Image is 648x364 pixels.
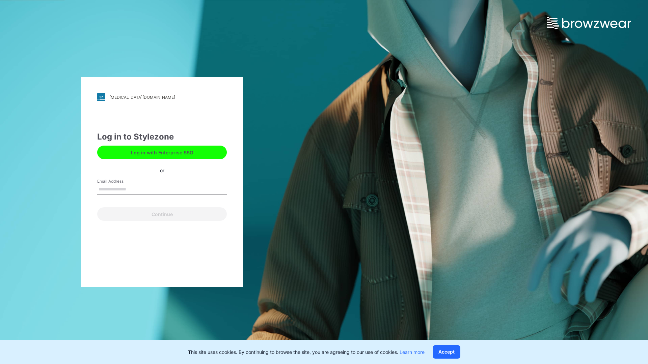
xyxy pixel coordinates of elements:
[547,17,631,29] img: browzwear-logo.e42bd6dac1945053ebaf764b6aa21510.svg
[433,345,460,359] button: Accept
[97,93,105,101] img: stylezone-logo.562084cfcfab977791bfbf7441f1a819.svg
[97,93,227,101] a: [MEDICAL_DATA][DOMAIN_NAME]
[155,166,170,174] div: or
[97,131,227,143] div: Log in to Stylezone
[400,349,425,355] a: Learn more
[97,178,144,184] label: Email Address
[109,95,175,100] div: [MEDICAL_DATA][DOMAIN_NAME]
[97,146,227,159] button: Log in with Enterprise SSO
[188,348,425,356] p: This site uses cookies. By continuing to browse the site, you are agreeing to our use of cookies.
